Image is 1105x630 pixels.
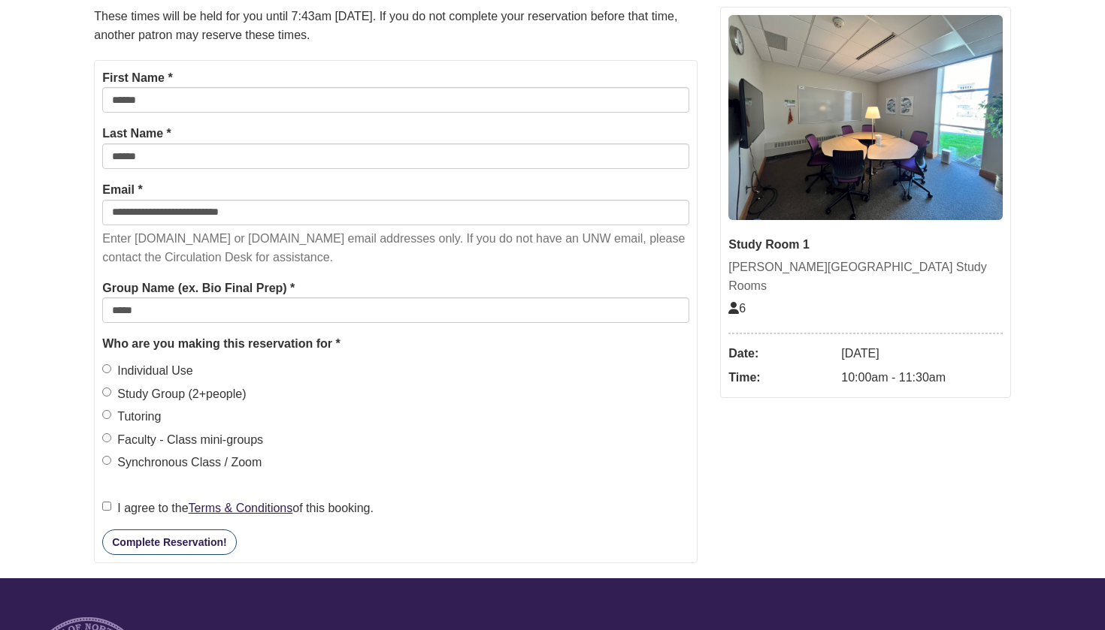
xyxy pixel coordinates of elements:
[102,453,262,472] label: Synchronous Class / Zoom
[102,456,111,465] input: Synchronous Class / Zoom
[102,499,374,518] label: I agree to the of this booking.
[94,7,698,45] p: These times will be held for you until 7:43am [DATE]. If you do not complete your reservation bef...
[102,229,689,267] p: Enter [DOMAIN_NAME] or [DOMAIN_NAME] email addresses only. If you do not have an UNW email, pleas...
[728,366,834,390] dt: Time:
[102,384,246,404] label: Study Group (2+people)
[102,364,111,373] input: Individual Use
[102,334,689,354] legend: Who are you making this reservation for *
[102,430,263,450] label: Faculty - Class mini-groups
[102,387,111,396] input: Study Group (2+people)
[102,433,111,442] input: Faculty - Class mini-groups
[102,180,142,200] label: Email *
[102,361,193,381] label: Individual Use
[728,15,1003,220] img: Study Room 1
[728,258,1003,296] div: [PERSON_NAME][GEOGRAPHIC_DATA] Study Rooms
[102,68,172,88] label: First Name *
[102,529,236,555] button: Complete Reservation!
[102,279,295,298] label: Group Name (ex. Bio Final Prep) *
[102,124,171,143] label: Last Name *
[102,502,111,511] input: I agree to theTerms & Conditionsof this booking.
[728,235,1003,255] div: Study Room 1
[189,502,293,514] a: Terms & Conditions
[841,366,1003,390] dd: 10:00am - 11:30am
[841,342,1003,366] dd: [DATE]
[102,410,111,419] input: Tutoring
[728,302,746,315] span: The capacity of this space
[102,407,161,427] label: Tutoring
[728,342,834,366] dt: Date:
